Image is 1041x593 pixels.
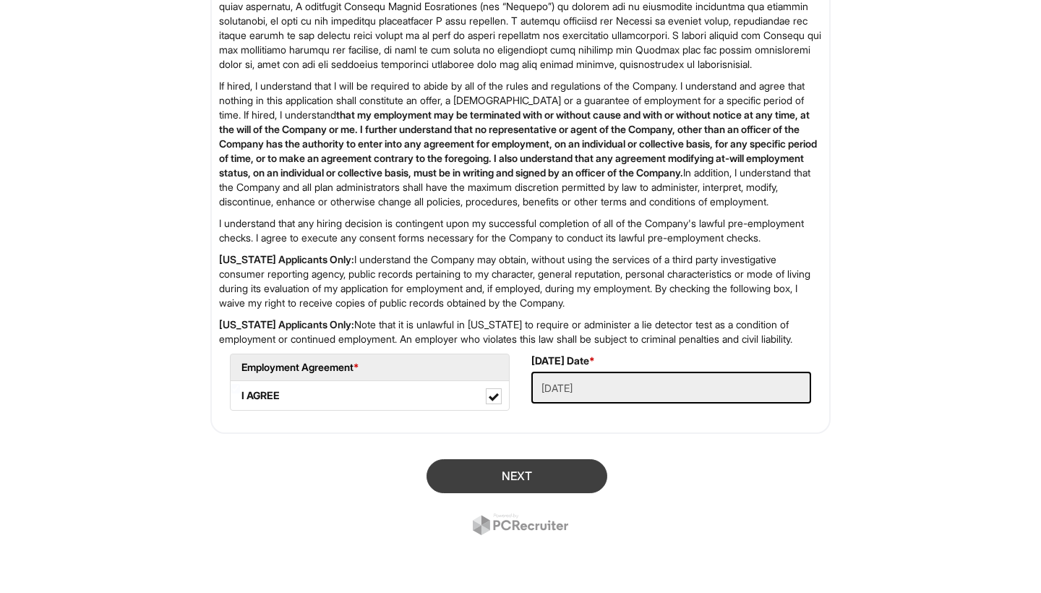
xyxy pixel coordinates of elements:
label: I AGREE [231,381,509,410]
h5: Employment Agreement [241,362,498,372]
input: Today's Date [531,372,811,404]
button: Next [427,459,607,493]
p: Note that it is unlawful in [US_STATE] to require or administer a lie detector test as a conditio... [219,317,822,346]
p: If hired, I understand that I will be required to abide by all of the rules and regulations of th... [219,79,822,209]
strong: that my employment may be terminated with or without cause and with or without notice at any time... [219,108,817,179]
strong: [US_STATE] Applicants Only: [219,318,354,330]
p: I understand the Company may obtain, without using the services of a third party investigative co... [219,252,822,310]
strong: [US_STATE] Applicants Only: [219,253,354,265]
p: I understand that any hiring decision is contingent upon my successful completion of all of the C... [219,216,822,245]
label: [DATE] Date [531,354,595,368]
